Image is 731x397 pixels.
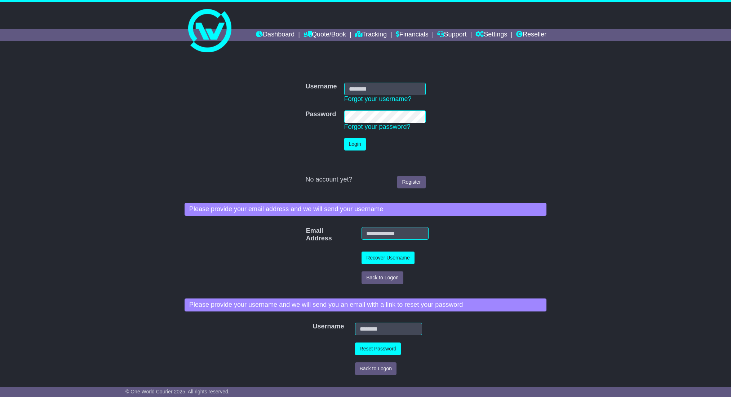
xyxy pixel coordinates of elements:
[304,29,346,41] a: Quote/Book
[355,343,401,355] button: Reset Password
[305,83,337,91] label: Username
[344,95,412,102] a: Forgot your username?
[344,123,411,130] a: Forgot your password?
[437,29,466,41] a: Support
[309,323,319,331] label: Username
[516,29,546,41] a: Reseller
[185,298,546,311] div: Please provide your username and we will send you an email with a link to reset your password
[362,271,403,284] button: Back to Logon
[256,29,294,41] a: Dashboard
[302,227,315,243] label: Email Address
[397,176,425,188] a: Register
[125,389,230,394] span: © One World Courier 2025. All rights reserved.
[344,138,366,150] button: Login
[475,29,507,41] a: Settings
[355,29,387,41] a: Tracking
[396,29,429,41] a: Financials
[185,203,546,216] div: Please provide your email address and we will send your username
[305,176,425,184] div: No account yet?
[305,110,336,118] label: Password
[362,252,415,264] button: Recover Username
[355,362,397,375] button: Back to Logon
